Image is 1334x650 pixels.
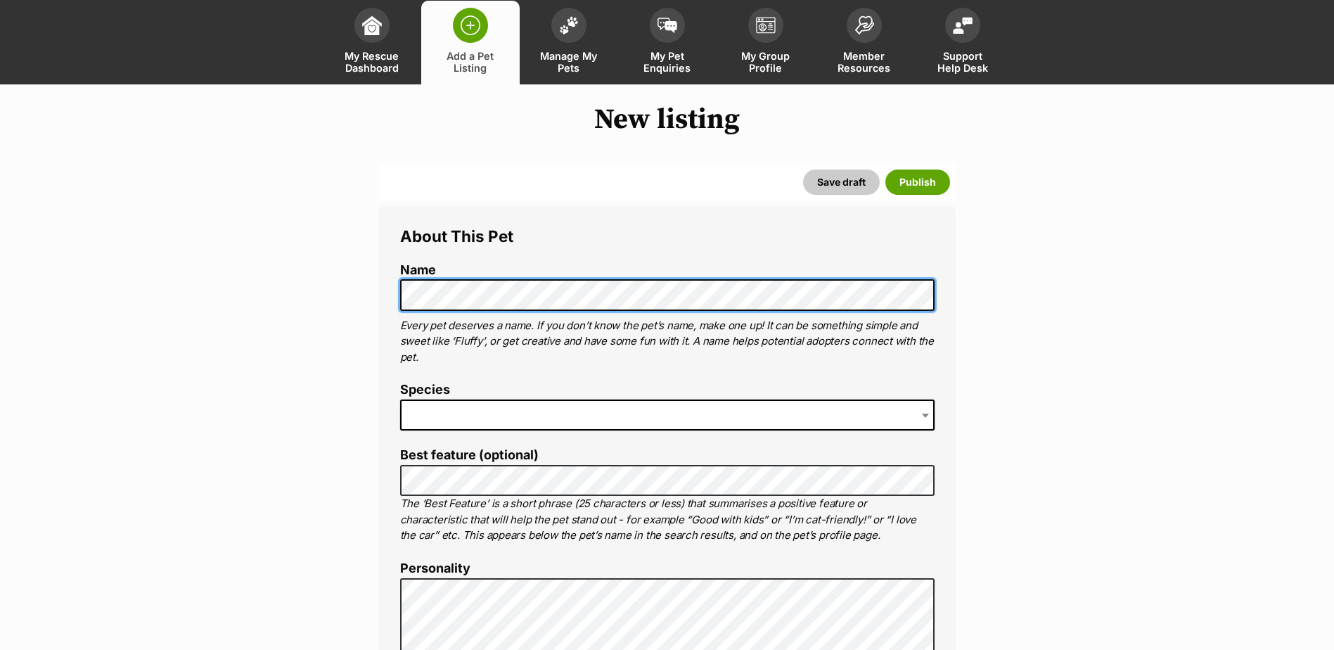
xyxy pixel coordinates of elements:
[461,15,480,35] img: add-pet-listing-icon-0afa8454b4691262ce3f59096e99ab1cd57d4a30225e0717b998d2c9b9846f56.svg
[362,15,382,35] img: dashboard-icon-eb2f2d2d3e046f16d808141f083e7271f6b2e854fb5c12c21221c1fb7104beca.svg
[340,50,404,74] span: My Rescue Dashboard
[815,1,913,84] a: Member Resources
[559,16,579,34] img: manage-my-pets-icon-02211641906a0b7f246fdf0571729dbe1e7629f14944591b6c1af311fb30b64b.svg
[400,496,935,544] p: The ‘Best Feature’ is a short phrase (25 characters or less) that summarises a positive feature o...
[400,227,513,246] span: About This Pet
[756,17,776,34] img: group-profile-icon-3fa3cf56718a62981997c0bc7e787c4b2cf8bcc04b72c1350f741eb67cf2f40e.svg
[400,561,935,576] label: Personality
[803,170,880,195] button: Save draft
[537,50,601,74] span: Manage My Pets
[717,1,815,84] a: My Group Profile
[400,448,935,463] label: Best feature (optional)
[400,318,935,366] p: Every pet deserves a name. If you don’t know the pet’s name, make one up! It can be something sim...
[658,18,677,33] img: pet-enquiries-icon-7e3ad2cf08bfb03b45e93fb7055b45f3efa6380592205ae92323e6603595dc1f.svg
[520,1,618,84] a: Manage My Pets
[833,50,896,74] span: Member Resources
[400,263,935,278] label: Name
[439,50,502,74] span: Add a Pet Listing
[421,1,520,84] a: Add a Pet Listing
[323,1,421,84] a: My Rescue Dashboard
[734,50,797,74] span: My Group Profile
[913,1,1012,84] a: Support Help Desk
[636,50,699,74] span: My Pet Enquiries
[931,50,994,74] span: Support Help Desk
[400,383,935,397] label: Species
[854,15,874,34] img: member-resources-icon-8e73f808a243e03378d46382f2149f9095a855e16c252ad45f914b54edf8863c.svg
[618,1,717,84] a: My Pet Enquiries
[885,170,950,195] button: Publish
[953,17,973,34] img: help-desk-icon-fdf02630f3aa405de69fd3d07c3f3aa587a6932b1a1747fa1d2bba05be0121f9.svg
